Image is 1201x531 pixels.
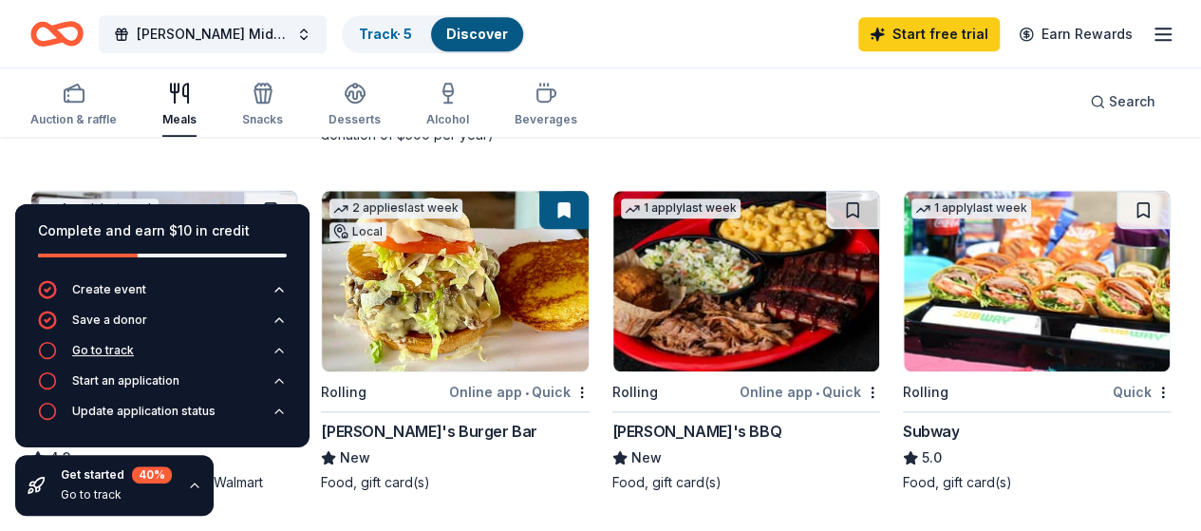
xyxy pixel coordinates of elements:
img: Image for Beth's Burger Bar [322,191,588,371]
a: Image for Beth's Burger Bar2 applieslast weekLocalRollingOnline app•Quick[PERSON_NAME]'s Burger B... [321,190,589,492]
button: Start an application [38,371,287,402]
div: Get started [61,466,172,484]
div: Go to track [72,343,134,358]
div: Beverages [515,112,577,127]
div: Go to track [61,487,172,503]
a: Track· 5 [359,26,412,42]
div: [PERSON_NAME]'s BBQ [612,420,781,443]
div: Subway [903,420,960,443]
a: Start free trial [858,17,1000,51]
span: • [525,385,529,400]
button: Update application status [38,402,287,432]
img: Image for Subway [904,191,1170,371]
div: Online app Quick [449,380,590,404]
div: Food, gift card(s) [612,473,880,492]
div: 1 apply last week [911,199,1031,218]
button: Auction & raffle [30,74,117,137]
div: Update application status [72,404,216,419]
div: Local [329,222,386,241]
div: Desserts [328,112,381,127]
div: 2 applies last week [329,199,462,218]
button: Save a donor [38,311,287,341]
button: Beverages [515,74,577,137]
span: 5.0 [922,446,942,469]
div: Start an application [72,373,179,389]
button: [PERSON_NAME] Middle School National Junior [PERSON_NAME] Induction Ceremony [99,15,327,53]
div: Auction & raffle [30,112,117,127]
a: Earn Rewards [1007,17,1144,51]
div: Food, gift card(s) [903,473,1171,492]
div: Rolling [612,381,658,404]
div: [PERSON_NAME]'s Burger Bar [321,420,537,443]
button: Go to track [38,341,287,371]
button: Create event [38,280,287,311]
span: • [816,385,819,400]
a: Home [30,11,84,56]
div: 40 % [132,466,172,484]
div: Create event [72,282,146,297]
span: Search [1109,90,1155,113]
div: 1 apply last week [621,199,741,218]
a: Image for Sonny's BBQ1 applylast weekRollingOnline app•Quick[PERSON_NAME]'s BBQNewFood, gift card(s) [612,190,880,492]
span: New [631,446,662,469]
button: Alcohol [426,74,469,137]
span: [PERSON_NAME] Middle School National Junior [PERSON_NAME] Induction Ceremony [137,23,289,46]
button: Search [1075,83,1171,121]
div: Save a donor [72,313,147,328]
div: Meals [162,112,197,127]
div: Snacks [242,112,283,127]
a: Image for Subway1 applylast weekRollingQuickSubway5.0Food, gift card(s) [903,190,1171,492]
div: Online app Quick [740,380,880,404]
div: Rolling [903,381,948,404]
button: Meals [162,74,197,137]
div: Quick [1113,380,1171,404]
button: Snacks [242,74,283,137]
button: Track· 5Discover [342,15,525,53]
button: Desserts [328,74,381,137]
div: Complete and earn $10 in credit [38,219,287,242]
a: Discover [446,26,508,42]
div: Rolling [321,381,366,404]
div: Alcohol [426,112,469,127]
span: New [340,446,370,469]
div: Food, gift card(s) [321,473,589,492]
img: Image for Sonny's BBQ [613,191,879,371]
